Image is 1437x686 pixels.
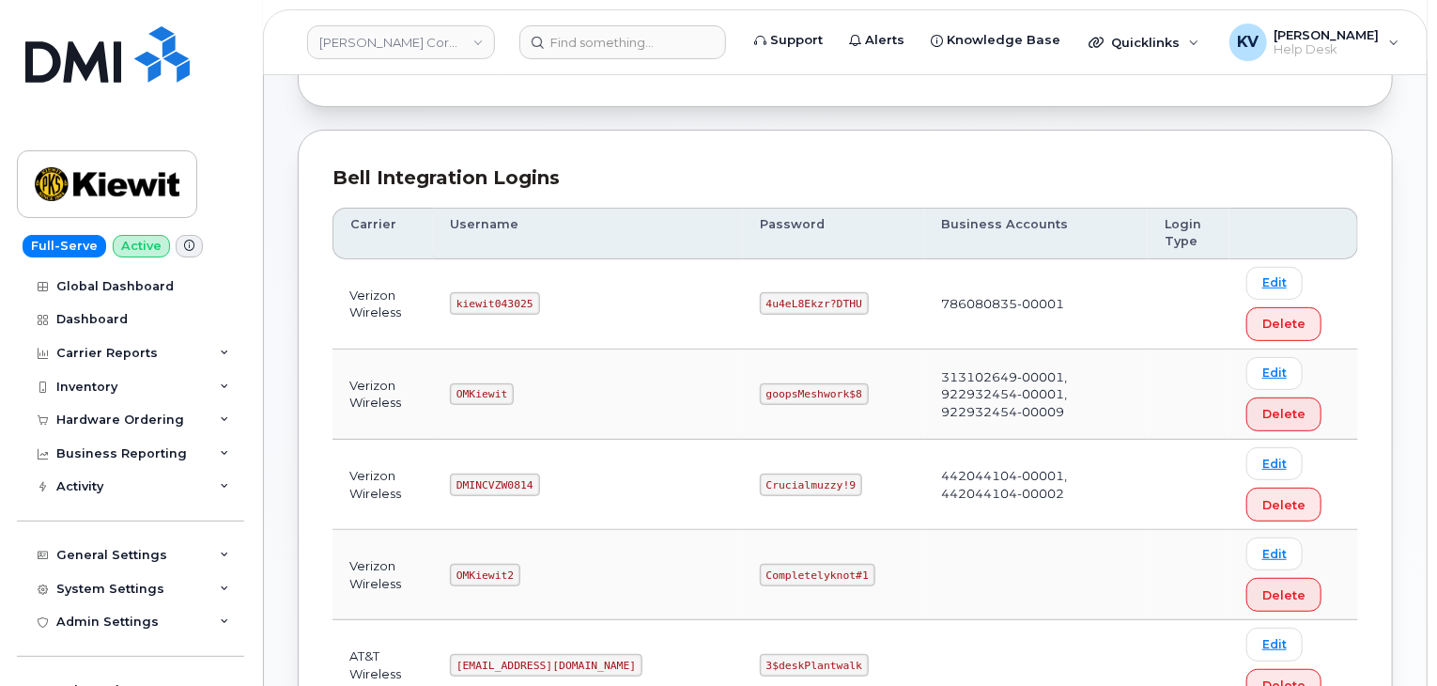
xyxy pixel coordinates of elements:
[760,474,862,496] code: Crucialmuzzy!9
[1355,604,1423,672] iframe: Messenger Launcher
[519,25,726,59] input: Find something...
[1262,496,1306,514] span: Delete
[924,350,1148,440] td: 313102649-00001, 922932454-00001, 922932454-00009
[1262,405,1306,423] span: Delete
[1111,35,1180,50] span: Quicklinks
[924,440,1148,530] td: 442044104-00001, 442044104-00002
[450,383,514,406] code: OMKiewit
[450,564,520,586] code: OMKiewit2
[307,25,495,59] a: Kiewit Corporation
[332,208,433,259] th: Carrier
[332,530,433,620] td: Verizon Wireless
[1246,488,1321,522] button: Delete
[1237,31,1259,54] span: KV
[1262,315,1306,333] span: Delete
[450,654,642,677] code: [EMAIL_ADDRESS][DOMAIN_NAME]
[1075,23,1213,61] div: Quicklinks
[743,208,924,259] th: Password
[1246,538,1303,570] a: Edit
[433,208,743,259] th: Username
[332,350,433,440] td: Verizon Wireless
[924,208,1148,259] th: Business Accounts
[1246,628,1303,661] a: Edit
[450,474,539,496] code: DMINCVZW0814
[760,292,869,315] code: 4u4eL8Ekzr?DTHU
[865,31,904,50] span: Alerts
[1246,357,1303,390] a: Edit
[1148,208,1229,259] th: Login Type
[760,564,875,586] code: Completelyknot#1
[760,654,869,677] code: 3$deskPlantwalk
[770,31,823,50] span: Support
[760,383,869,406] code: goopsMeshwork$8
[1246,578,1321,612] button: Delete
[450,292,539,315] code: kiewit043025
[1216,23,1413,61] div: Kasey Vyrvich
[1246,447,1303,480] a: Edit
[1246,398,1321,431] button: Delete
[332,164,1358,192] div: Bell Integration Logins
[924,259,1148,350] td: 786080835-00001
[918,22,1074,59] a: Knowledge Base
[741,22,836,59] a: Support
[947,31,1060,50] span: Knowledge Base
[1275,27,1380,42] span: [PERSON_NAME]
[332,259,433,350] td: Verizon Wireless
[836,22,918,59] a: Alerts
[332,440,433,530] td: Verizon Wireless
[1246,307,1321,341] button: Delete
[1246,267,1303,300] a: Edit
[1275,42,1380,57] span: Help Desk
[1262,586,1306,604] span: Delete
